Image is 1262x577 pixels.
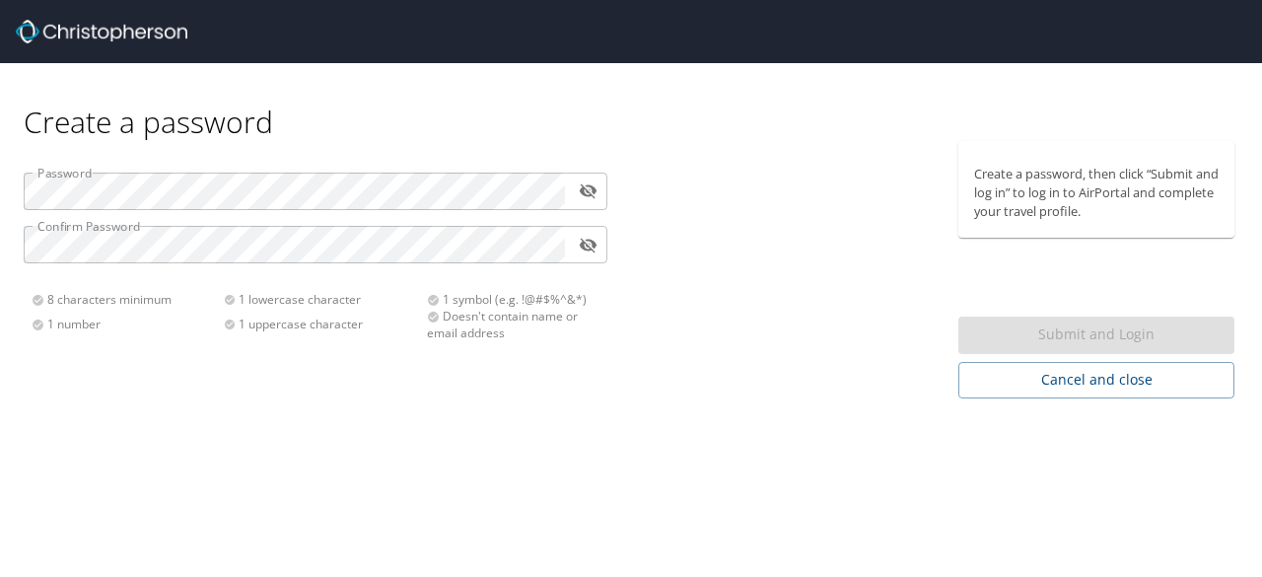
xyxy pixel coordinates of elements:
[32,291,224,308] div: 8 characters minimum
[32,316,224,332] div: 1 number
[427,308,596,341] div: Doesn't contain name or email address
[224,316,416,332] div: 1 uppercase character
[224,291,416,308] div: 1 lowercase character
[427,291,596,308] div: 1 symbol (e.g. !@#$%^&*)
[958,362,1234,398] button: Cancel and close
[573,176,603,206] button: toggle password visibility
[24,63,1238,141] div: Create a password
[573,230,603,260] button: toggle password visibility
[974,165,1219,222] p: Create a password, then click “Submit and log in” to log in to AirPortal and complete your travel...
[974,368,1219,393] span: Cancel and close
[16,20,187,43] img: Christopherson_logo_rev.png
